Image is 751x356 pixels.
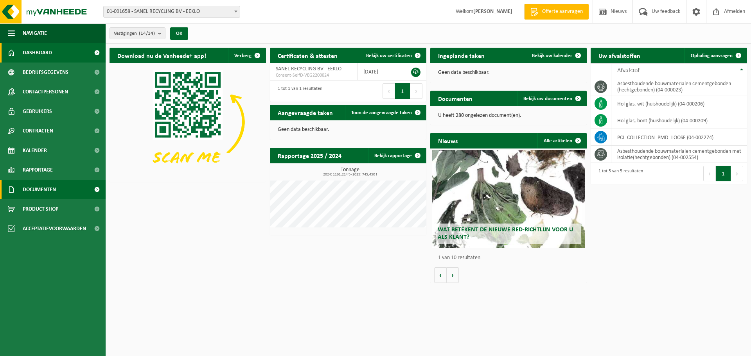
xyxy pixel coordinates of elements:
[537,133,586,148] a: Alle artikelen
[691,53,733,58] span: Ophaling aanvragen
[395,83,410,99] button: 1
[532,53,572,58] span: Bekijk uw kalender
[23,219,86,238] span: Acceptatievoorwaarden
[170,27,188,40] button: OK
[685,48,746,63] a: Ophaling aanvragen
[274,167,426,177] h3: Tonnage
[351,110,412,115] span: Toon de aangevraagde taken
[114,28,155,39] span: Vestigingen
[595,165,643,182] div: 1 tot 5 van 5 resultaten
[110,63,266,181] img: Download de VHEPlus App
[110,48,214,63] h2: Download nu de Vanheede+ app!
[611,146,747,163] td: asbesthoudende bouwmaterialen cementgebonden met isolatie(hechtgebonden) (04-002554)
[434,267,447,283] button: Vorige
[383,83,395,99] button: Previous
[703,166,716,181] button: Previous
[438,113,579,118] p: U heeft 280 ongelezen document(en).
[410,83,422,99] button: Next
[540,8,585,16] span: Offerte aanvragen
[731,166,743,181] button: Next
[23,63,68,82] span: Bedrijfsgegevens
[234,53,252,58] span: Verberg
[716,166,731,181] button: 1
[103,6,240,18] span: 01-091658 - SANEL RECYCLING BV - EEKLO
[432,150,585,248] a: Wat betekent de nieuwe RED-richtlijn voor u als klant?
[23,199,58,219] span: Product Shop
[23,82,68,102] span: Contactpersonen
[524,4,589,20] a: Offerte aanvragen
[438,70,579,75] p: Geen data beschikbaar.
[104,6,240,17] span: 01-091658 - SANEL RECYCLING BV - EEKLO
[23,43,52,63] span: Dashboard
[270,48,345,63] h2: Certificaten & attesten
[276,66,341,72] span: SANEL RECYCLING BV - EEKLO
[276,72,351,79] span: Consent-SelfD-VEG2200024
[23,180,56,199] span: Documenten
[438,255,583,261] p: 1 van 10 resultaten
[591,48,648,63] h2: Uw afvalstoffen
[611,129,747,146] td: PCI_COLLECTION_PMD_LOOSE (04-002274)
[430,48,492,63] h2: Ingeplande taken
[23,141,47,160] span: Kalender
[358,63,400,81] td: [DATE]
[23,23,47,43] span: Navigatie
[611,112,747,129] td: hol glas, bont (huishoudelijk) (04-000209)
[139,31,155,36] count: (14/14)
[368,148,426,163] a: Bekijk rapportage
[345,105,426,120] a: Toon de aangevraagde taken
[270,148,349,163] h2: Rapportage 2025 / 2024
[366,53,412,58] span: Bekijk uw certificaten
[360,48,426,63] a: Bekijk uw certificaten
[430,133,465,148] h2: Nieuws
[23,160,53,180] span: Rapportage
[228,48,265,63] button: Verberg
[110,27,165,39] button: Vestigingen(14/14)
[274,173,426,177] span: 2024: 1161,214 t - 2025: 745,450 t
[270,105,341,120] h2: Aangevraagde taken
[517,91,586,106] a: Bekijk uw documenten
[23,102,52,121] span: Gebruikers
[611,95,747,112] td: hol glas, wit (huishoudelijk) (04-000206)
[526,48,586,63] a: Bekijk uw kalender
[430,91,480,106] h2: Documenten
[438,227,573,240] span: Wat betekent de nieuwe RED-richtlijn voor u als klant?
[274,82,322,100] div: 1 tot 1 van 1 resultaten
[23,121,53,141] span: Contracten
[617,68,640,74] span: Afvalstof
[523,96,572,101] span: Bekijk uw documenten
[278,127,419,132] p: Geen data beschikbaar.
[611,78,747,95] td: asbesthoudende bouwmaterialen cementgebonden (hechtgebonden) (04-000023)
[447,267,459,283] button: Volgende
[473,9,512,14] strong: [PERSON_NAME]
